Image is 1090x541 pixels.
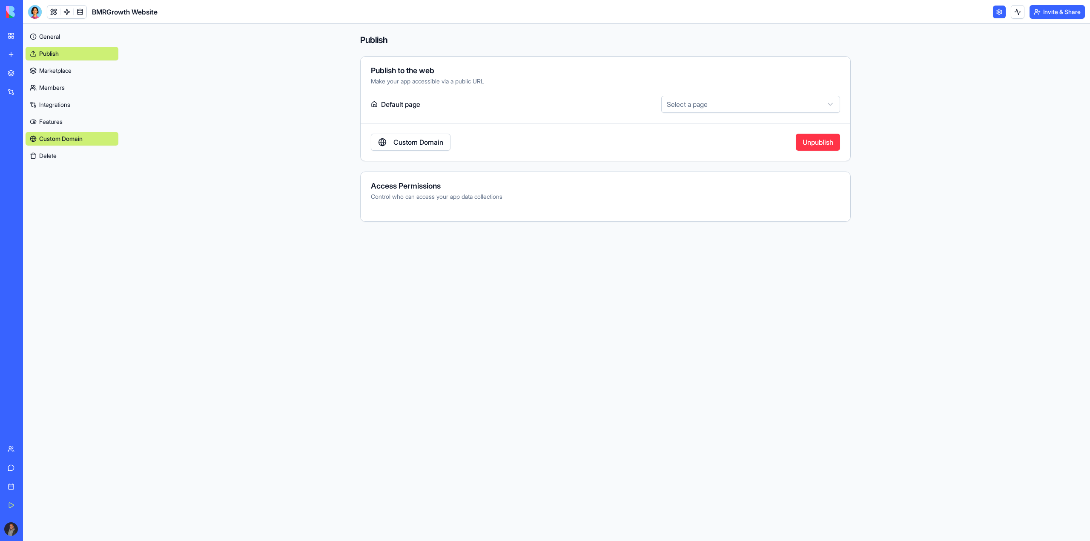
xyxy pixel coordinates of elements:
[1030,5,1085,19] button: Invite & Share
[360,34,851,46] h4: Publish
[6,6,59,18] img: logo
[371,77,840,86] div: Make your app accessible via a public URL
[26,81,118,94] a: Members
[371,67,840,74] div: Publish to the web
[371,134,450,151] a: Custom Domain
[26,30,118,43] a: General
[371,192,840,201] div: Control who can access your app data collections
[26,64,118,77] a: Marketplace
[26,47,118,60] a: Publish
[26,149,118,163] button: Delete
[26,98,118,112] a: Integrations
[26,115,118,129] a: Features
[26,132,118,146] a: Custom Domain
[371,96,658,113] label: Default page
[4,522,18,536] img: ACg8ocLG3KH5ct3ELVFAWYl4ToGa5Zq7MyLEaz14BlEqK9UfNiYWdzw=s96-c
[371,182,840,190] div: Access Permissions
[92,7,158,17] span: BMRGrowth Website
[796,134,840,151] button: Unpublish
